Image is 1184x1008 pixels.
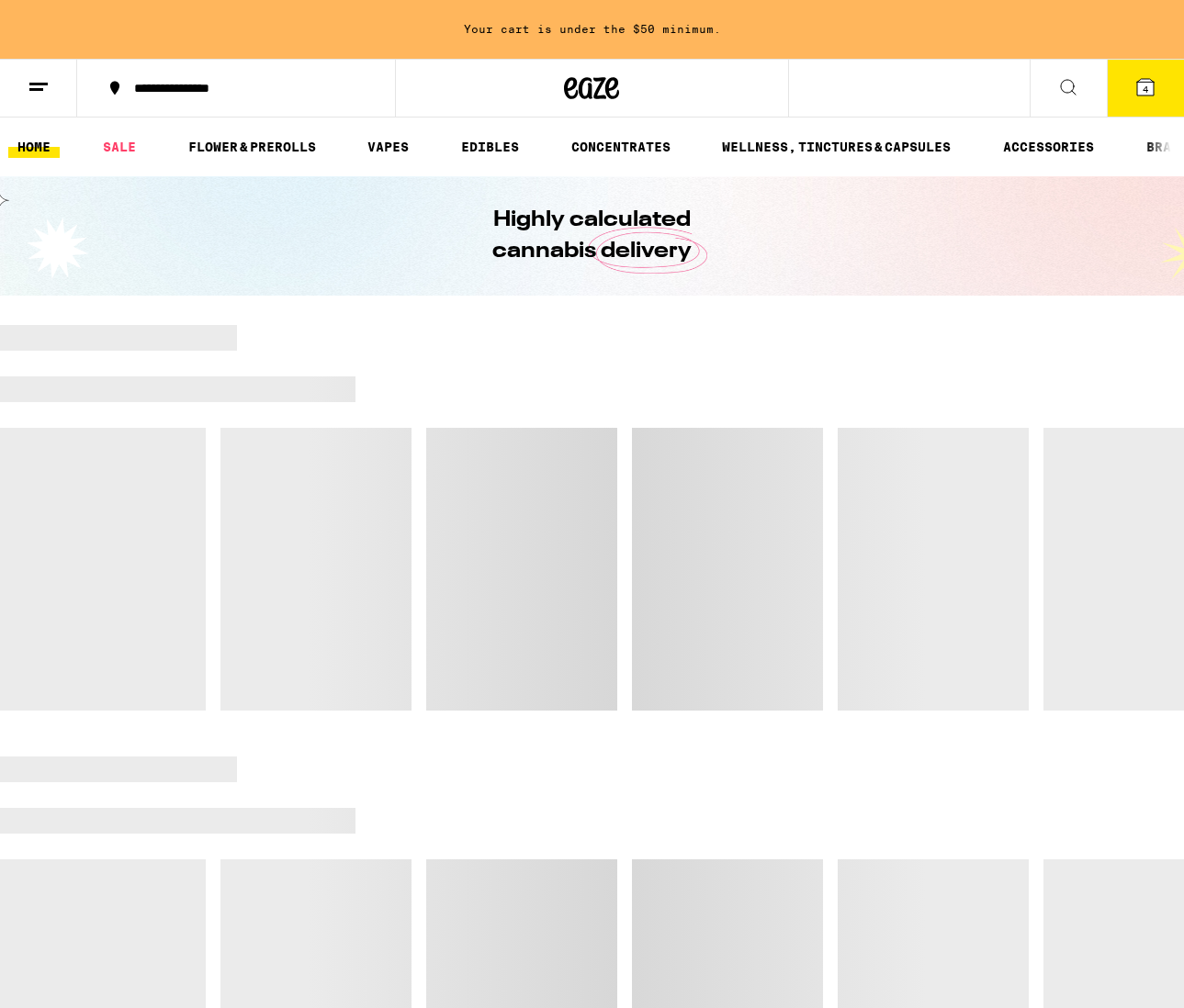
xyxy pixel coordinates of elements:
[1143,84,1148,95] span: 4
[94,136,145,158] a: SALE
[994,136,1103,158] a: ACCESSORIES
[562,136,680,158] a: CONCENTRATES
[441,205,744,267] h1: Highly calculated cannabis delivery
[713,136,960,158] a: WELLNESS, TINCTURES & CAPSULES
[8,136,60,158] a: HOME
[179,136,325,158] a: FLOWER & PREROLLS
[1107,60,1184,117] button: 4
[358,136,418,158] a: VAPES
[452,136,528,158] a: EDIBLES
